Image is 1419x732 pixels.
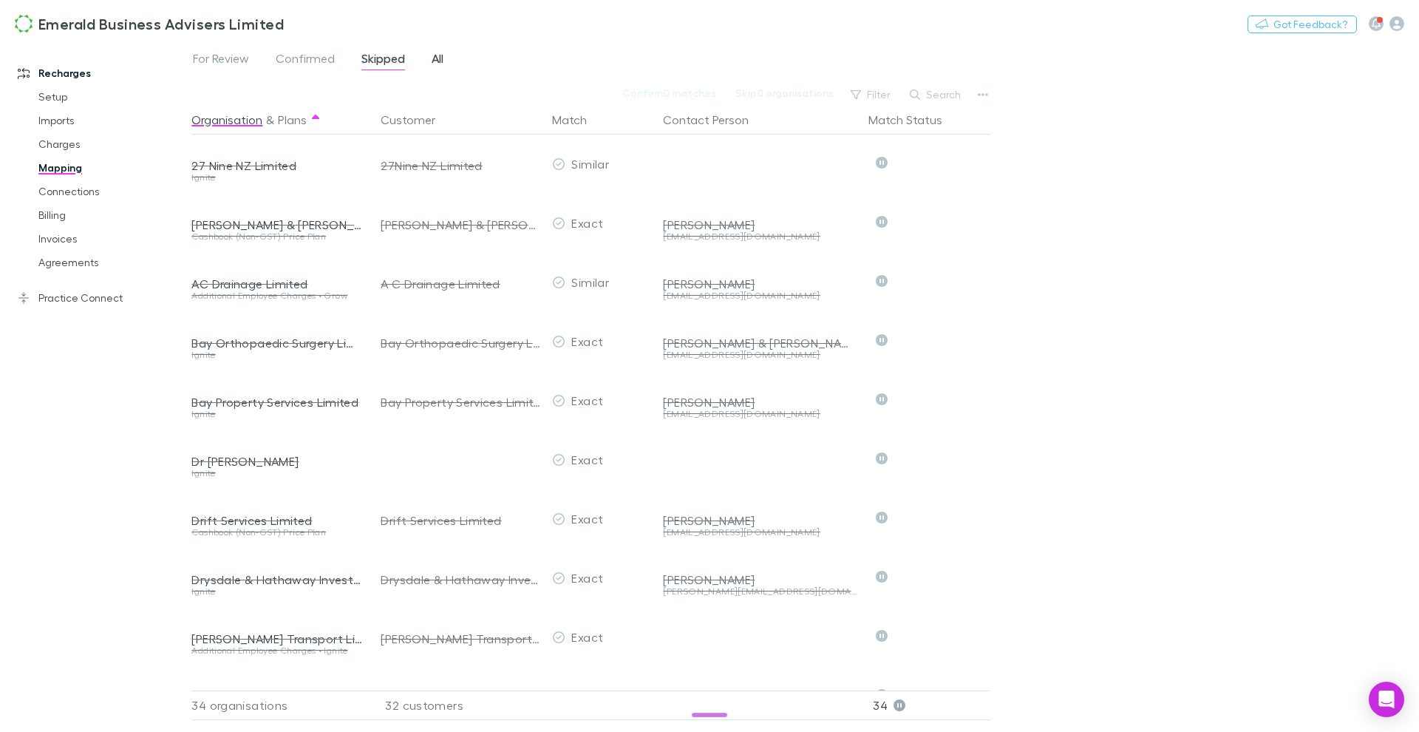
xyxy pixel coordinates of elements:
[1248,16,1357,33] button: Got Feedback?
[663,291,857,300] div: [EMAIL_ADDRESS][DOMAIN_NAME]
[3,61,188,85] a: Recharges
[876,689,888,701] svg: Skipped
[278,105,307,135] button: Plans
[191,572,363,587] div: Drysdale & Hathaway Investments Limited
[381,314,540,373] div: Bay Orthopaedic Surgery Limited
[15,15,33,33] img: Emerald Business Advisers Limited's Logo
[876,393,888,405] svg: Skipped
[663,336,857,350] div: [PERSON_NAME] & [PERSON_NAME]
[381,491,540,550] div: Drift Services Limited
[876,157,888,169] svg: Skipped
[552,105,605,135] button: Match
[191,291,363,300] div: Additional Employee Charges • Grow
[663,395,857,410] div: [PERSON_NAME]
[191,513,363,528] div: Drift Services Limited
[902,86,970,104] button: Search
[24,132,188,156] a: Charges
[571,571,603,585] span: Exact
[191,105,363,135] div: &
[873,691,990,719] p: 34
[24,109,188,132] a: Imports
[191,232,363,241] div: Cashbook (Non-GST) Price Plan
[876,275,888,287] svg: Skipped
[24,227,188,251] a: Invoices
[876,216,888,228] svg: Skipped
[663,350,857,359] div: [EMAIL_ADDRESS][DOMAIN_NAME]
[876,571,888,583] svg: Skipped
[381,254,540,314] div: A C Drainage Limited
[24,203,188,227] a: Billing
[191,528,363,537] div: Cashbook (Non-GST) Price Plan
[663,105,766,135] button: Contact Person
[571,157,609,171] span: Similar
[191,469,363,478] div: Ignite
[24,85,188,109] a: Setup
[571,393,603,407] span: Exact
[381,609,540,668] div: [PERSON_NAME] Transport Limited
[432,51,443,70] span: All
[191,646,363,655] div: Additional Employee Charges • Ignite
[191,631,363,646] div: [PERSON_NAME] Transport Limited
[191,350,363,359] div: Ignite
[663,410,857,418] div: [EMAIL_ADDRESS][DOMAIN_NAME]
[571,630,603,644] span: Exact
[663,587,857,596] div: [PERSON_NAME][EMAIL_ADDRESS][DOMAIN_NAME]
[361,51,405,70] span: Skipped
[191,173,363,182] div: Ignite
[381,195,540,254] div: [PERSON_NAME] & [PERSON_NAME]
[191,158,363,173] div: 27 Nine NZ Limited
[571,275,609,289] span: Similar
[191,454,363,469] div: Dr [PERSON_NAME]
[876,453,888,464] svg: Skipped
[571,512,603,526] span: Exact
[191,336,363,350] div: Bay Orthopaedic Surgery Limited
[613,84,726,102] button: Confirm0 matches
[381,105,453,135] button: Customer
[24,180,188,203] a: Connections
[876,630,888,642] svg: Skipped
[381,373,540,432] div: Bay Property Services Limited
[276,51,335,70] span: Confirmed
[571,334,603,348] span: Exact
[381,668,540,728] div: E C Investments Limited
[663,232,857,241] div: [EMAIL_ADDRESS][DOMAIN_NAME]
[663,528,857,537] div: [EMAIL_ADDRESS][DOMAIN_NAME]
[3,286,188,310] a: Practice Connect
[24,251,188,274] a: Agreements
[191,587,363,596] div: Ignite
[6,6,293,41] a: Emerald Business Advisers Limited
[868,105,960,135] button: Match Status
[191,395,363,410] div: Bay Property Services Limited
[193,51,249,70] span: For Review
[571,689,603,703] span: Exact
[191,410,363,418] div: Ignite
[571,453,603,467] span: Exact
[726,84,843,102] button: Skip0 organisations
[876,334,888,346] svg: Skipped
[663,277,857,291] div: [PERSON_NAME]
[663,217,857,232] div: [PERSON_NAME]
[663,572,857,587] div: [PERSON_NAME]
[191,277,363,291] div: AC Drainage Limited
[369,691,546,720] div: 32 customers
[381,136,540,195] div: 27Nine NZ Limited
[191,217,363,232] div: [PERSON_NAME] & [PERSON_NAME]
[1369,682,1404,717] div: Open Intercom Messenger
[381,550,540,609] div: Drysdale & Hathaway Investments Limited
[38,15,284,33] h3: Emerald Business Advisers Limited
[663,513,857,528] div: [PERSON_NAME]
[24,156,188,180] a: Mapping
[876,512,888,523] svg: Skipped
[191,691,369,720] div: 34 organisations
[571,216,603,230] span: Exact
[191,105,262,135] button: Organisation
[843,86,899,104] button: Filter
